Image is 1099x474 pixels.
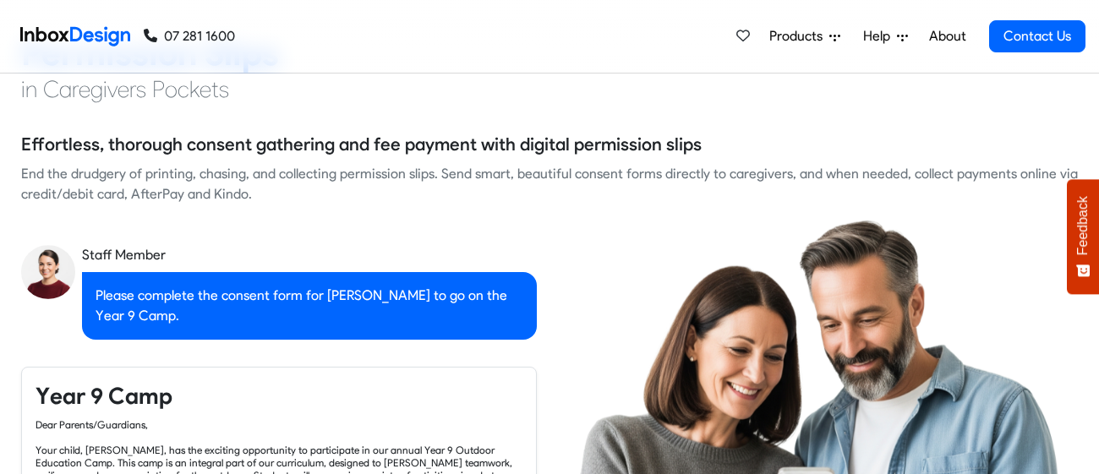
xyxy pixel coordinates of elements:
div: Staff Member [82,245,537,265]
span: Products [769,26,829,46]
a: 07 281 1600 [144,26,235,46]
span: Feedback [1075,196,1091,255]
a: Contact Us [989,20,1085,52]
img: staff_avatar.png [21,245,75,299]
h4: in Caregivers Pockets [21,74,1078,105]
a: About [924,19,971,53]
a: Help [856,19,915,53]
h4: Year 9 Camp [36,381,522,411]
a: Products [763,19,847,53]
button: Feedback - Show survey [1067,179,1099,294]
h5: Effortless, thorough consent gathering and fee payment with digital permission slips [21,132,702,157]
div: End the drudgery of printing, chasing, and collecting permission slips. Send smart, beautiful con... [21,164,1078,204]
span: Help [863,26,897,46]
div: Please complete the consent form for [PERSON_NAME] to go on the Year 9 Camp. [82,272,537,340]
